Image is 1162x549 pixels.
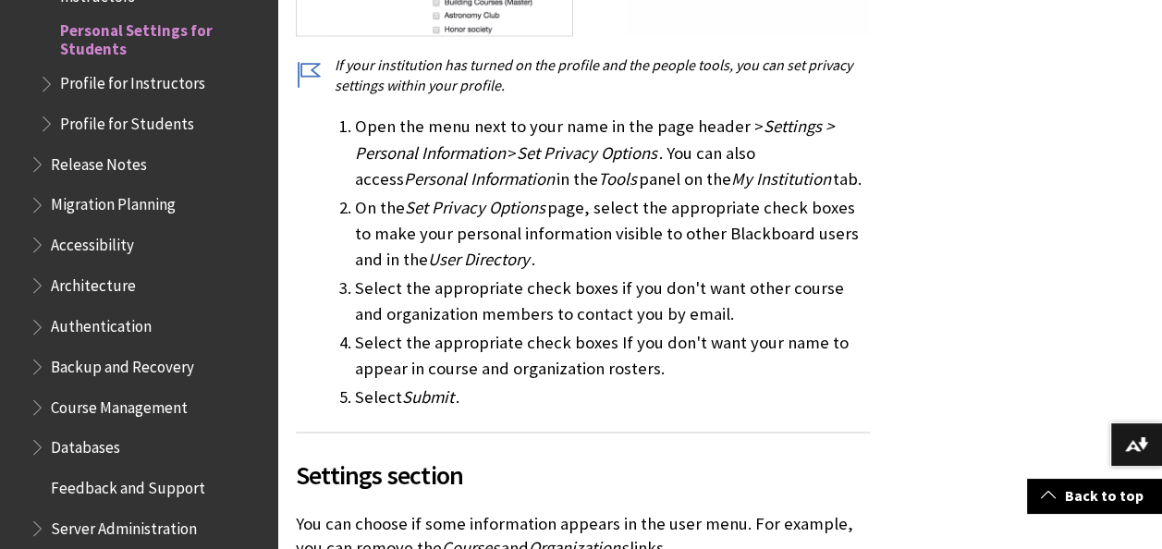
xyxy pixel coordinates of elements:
span: Architecture [51,270,136,295]
span: Settings section [296,455,870,494]
span: Personal Settings for Students [60,15,264,58]
li: Open the menu next to your name in the page header > > . You can also access in the panel on the ... [355,114,870,191]
span: My Institution [731,167,831,189]
span: Personal Information [355,141,506,163]
li: Select the appropriate check boxes if you don't want other course and organization members to con... [355,274,870,326]
span: Course Management [51,391,188,416]
span: Feedback and Support [51,471,205,496]
li: Select the appropriate check boxes If you don't want your name to appear in course and organizati... [355,329,870,381]
span: User Directory [428,248,530,269]
span: Server Administration [51,512,197,537]
li: On the page, select the appropriate check boxes to make your personal information visible to othe... [355,194,870,272]
span: Profile for Students [60,108,194,133]
span: Submit [402,385,454,407]
span: Accessibility [51,229,134,254]
span: Settings > [764,116,834,137]
span: Release Notes [51,149,147,174]
span: Personal Information [404,167,555,189]
span: Set Privacy Options [517,141,657,163]
span: Backup and Recovery [51,350,194,375]
span: Profile for Instructors [60,68,205,93]
span: Tools [598,167,637,189]
p: If your institution has turned on the profile and the people tools, you can set privacy settings ... [296,55,870,96]
li: Select . [355,384,870,409]
span: Databases [51,431,120,456]
a: Back to top [1027,479,1162,513]
span: Set Privacy Options [405,196,545,217]
span: Migration Planning [51,189,176,214]
span: Authentication [51,311,152,335]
